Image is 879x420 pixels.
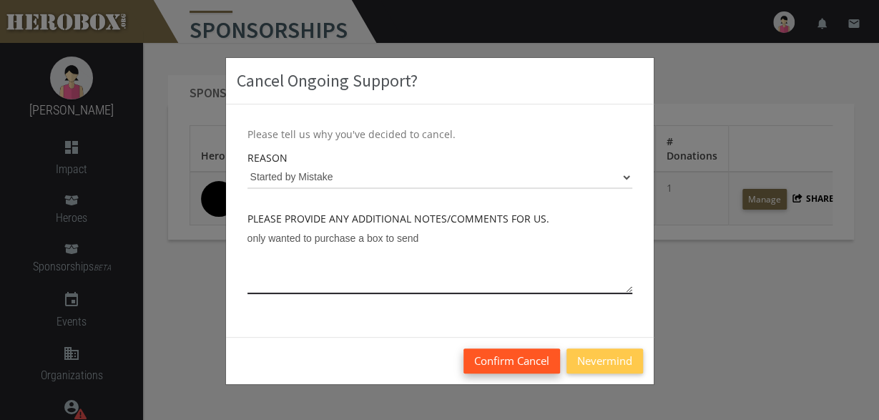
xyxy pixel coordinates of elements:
[247,210,549,227] label: Please provide any additional notes/comments for us.
[463,348,560,373] button: Confirm Cancel
[566,348,643,373] button: Nevermind
[247,126,632,142] p: Please tell us why you've decided to cancel.
[247,150,288,166] label: Reason
[237,69,643,93] h3: Cancel Ongoing Support?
